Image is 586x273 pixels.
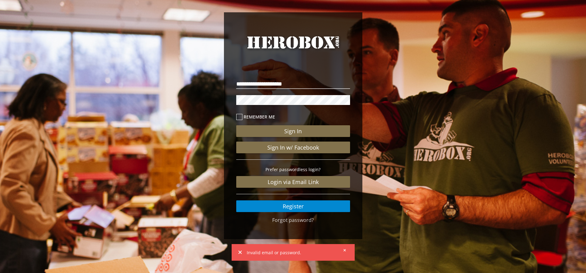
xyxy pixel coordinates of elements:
[236,113,350,120] label: Remember me
[236,34,350,62] a: HeroBox
[236,176,350,188] a: Login via Email Link
[272,217,314,223] a: Forgot password?
[236,166,350,173] p: Prefer passwordless login?
[236,200,350,212] a: Register
[247,249,339,256] span: Invalid email or password.
[236,142,350,153] a: Sign In w/ Facebook
[236,125,350,137] button: Sign In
